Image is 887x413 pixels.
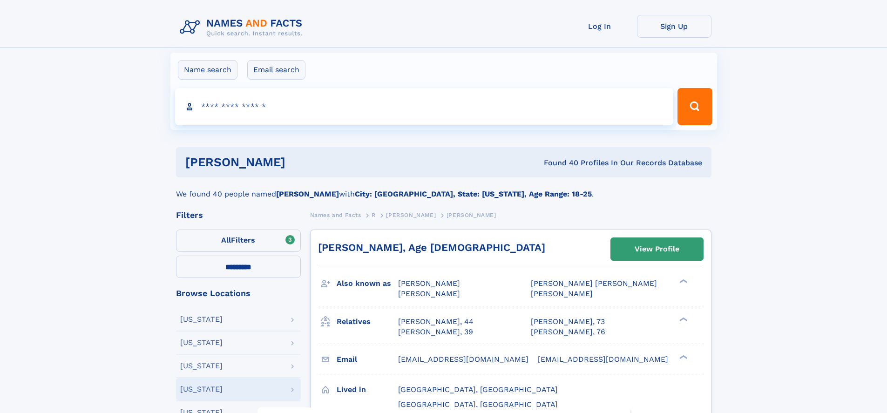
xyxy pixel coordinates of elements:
[637,15,711,38] a: Sign Up
[372,212,376,218] span: R
[276,190,339,198] b: [PERSON_NAME]
[531,289,593,298] span: [PERSON_NAME]
[611,238,703,260] a: View Profile
[176,177,711,200] div: We found 40 people named with .
[635,238,679,260] div: View Profile
[221,236,231,244] span: All
[178,60,237,80] label: Name search
[185,156,415,168] h1: [PERSON_NAME]
[386,212,436,218] span: [PERSON_NAME]
[398,317,474,327] a: [PERSON_NAME], 44
[176,211,301,219] div: Filters
[337,352,398,367] h3: Email
[414,158,702,168] div: Found 40 Profiles In Our Records Database
[337,382,398,398] h3: Lived in
[531,327,605,337] a: [PERSON_NAME], 76
[355,190,592,198] b: City: [GEOGRAPHIC_DATA], State: [US_STATE], Age Range: 18-25
[247,60,305,80] label: Email search
[538,355,668,364] span: [EMAIL_ADDRESS][DOMAIN_NAME]
[677,316,688,322] div: ❯
[180,362,223,370] div: [US_STATE]
[398,385,558,394] span: [GEOGRAPHIC_DATA], [GEOGRAPHIC_DATA]
[677,278,688,284] div: ❯
[175,88,674,125] input: search input
[447,212,496,218] span: [PERSON_NAME]
[562,15,637,38] a: Log In
[677,354,688,360] div: ❯
[180,386,223,393] div: [US_STATE]
[180,339,223,346] div: [US_STATE]
[180,316,223,323] div: [US_STATE]
[318,242,545,253] a: [PERSON_NAME], Age [DEMOGRAPHIC_DATA]
[531,279,657,288] span: [PERSON_NAME] [PERSON_NAME]
[398,355,528,364] span: [EMAIL_ADDRESS][DOMAIN_NAME]
[176,230,301,252] label: Filters
[310,209,361,221] a: Names and Facts
[337,314,398,330] h3: Relatives
[337,276,398,291] h3: Also known as
[176,289,301,298] div: Browse Locations
[372,209,376,221] a: R
[176,15,310,40] img: Logo Names and Facts
[386,209,436,221] a: [PERSON_NAME]
[398,279,460,288] span: [PERSON_NAME]
[398,400,558,409] span: [GEOGRAPHIC_DATA], [GEOGRAPHIC_DATA]
[398,327,473,337] a: [PERSON_NAME], 39
[398,289,460,298] span: [PERSON_NAME]
[531,317,605,327] a: [PERSON_NAME], 73
[677,88,712,125] button: Search Button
